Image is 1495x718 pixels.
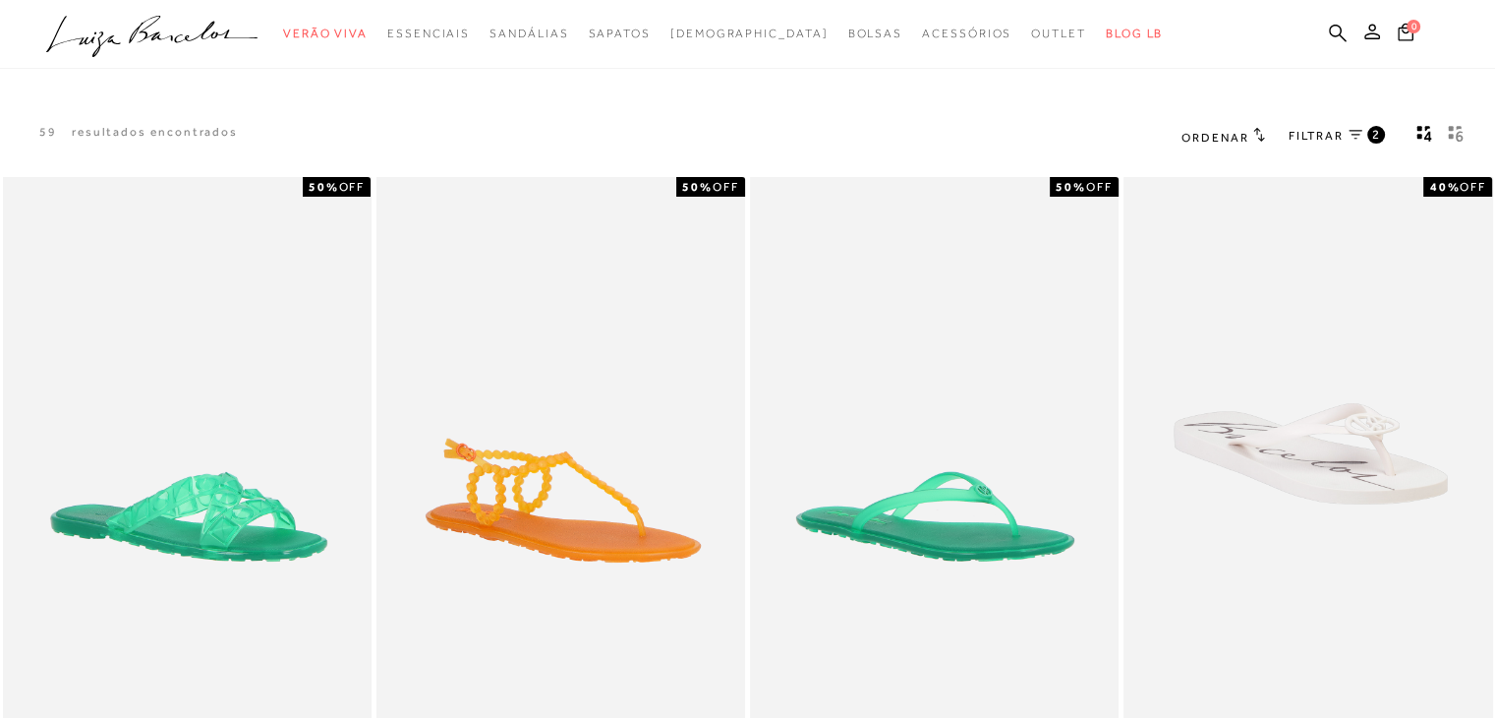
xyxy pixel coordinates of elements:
span: OFF [713,180,739,194]
a: BLOG LB [1106,16,1163,52]
p: 59 [39,124,57,141]
strong: 50% [1056,180,1086,194]
span: Sapatos [588,27,650,40]
span: BLOG LB [1106,27,1163,40]
a: categoryNavScreenReaderText [283,16,368,52]
span: Ordenar [1181,131,1248,145]
span: [DEMOGRAPHIC_DATA] [670,27,829,40]
a: categoryNavScreenReaderText [1031,16,1086,52]
span: FILTRAR [1289,128,1344,145]
span: 0 [1407,20,1420,33]
span: OFF [1460,180,1486,194]
span: Acessórios [922,27,1011,40]
span: Bolsas [847,27,902,40]
a: categoryNavScreenReaderText [387,16,470,52]
span: Outlet [1031,27,1086,40]
strong: 50% [309,180,339,194]
button: gridText6Desc [1442,124,1469,150]
span: OFF [1086,180,1113,194]
button: 0 [1392,22,1419,48]
a: categoryNavScreenReaderText [847,16,902,52]
button: Mostrar 4 produtos por linha [1410,124,1438,150]
strong: 40% [1429,180,1460,194]
span: Sandálias [489,27,568,40]
a: noSubCategoriesText [670,16,829,52]
strong: 50% [682,180,713,194]
span: Essenciais [387,27,470,40]
span: OFF [338,180,365,194]
a: categoryNavScreenReaderText [922,16,1011,52]
span: 2 [1372,126,1381,143]
a: categoryNavScreenReaderText [489,16,568,52]
span: Verão Viva [283,27,368,40]
p: resultados encontrados [72,124,238,141]
a: categoryNavScreenReaderText [588,16,650,52]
